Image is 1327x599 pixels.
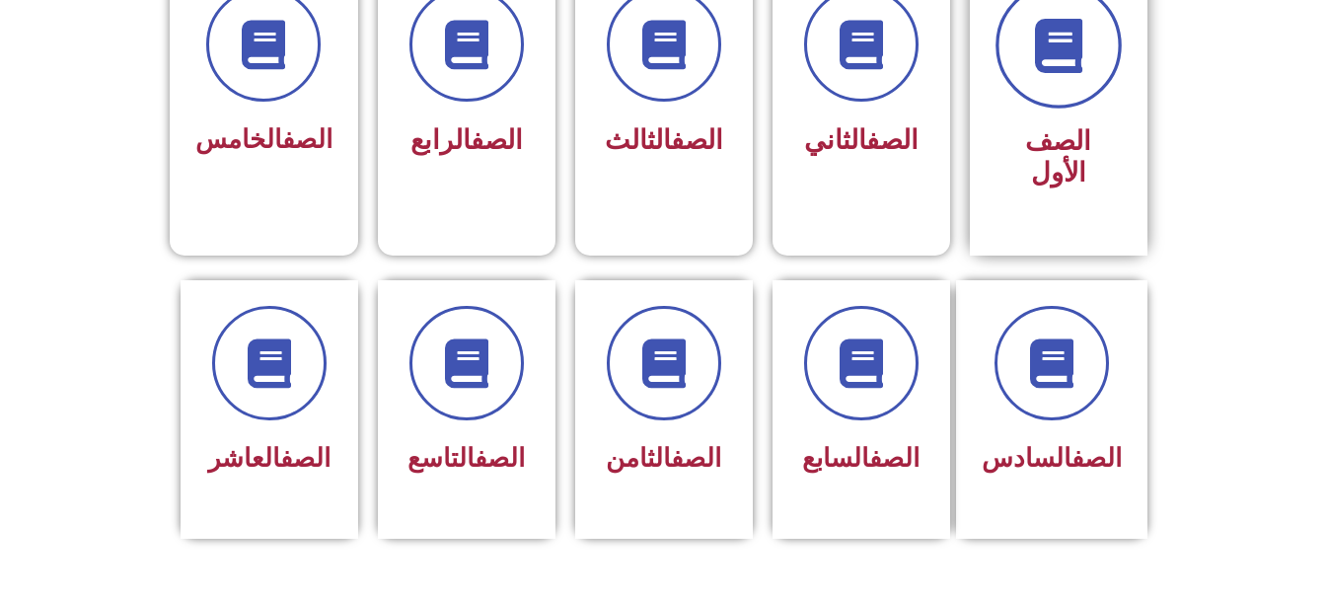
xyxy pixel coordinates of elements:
a: الصف [282,124,332,154]
span: السادس [982,443,1122,473]
span: العاشر [208,443,331,473]
a: الصف [866,124,919,156]
a: الصف [1071,443,1122,473]
span: الثامن [606,443,721,473]
a: الصف [671,124,723,156]
span: السابع [802,443,920,473]
a: الصف [471,124,523,156]
a: الصف [475,443,525,473]
a: الصف [280,443,331,473]
span: الثاني [804,124,919,156]
a: الصف [869,443,920,473]
span: الصف الأول [1025,125,1091,188]
span: الثالث [605,124,723,156]
a: الصف [671,443,721,473]
span: الرابع [410,124,523,156]
span: التاسع [407,443,525,473]
span: الخامس [195,124,332,154]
